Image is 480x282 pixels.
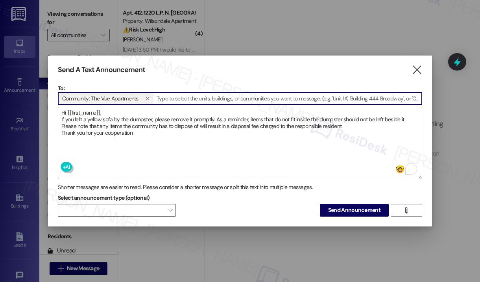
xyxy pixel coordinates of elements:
i:  [145,95,150,102]
span: Community: The Vue Apartments [62,93,138,104]
p: To: [58,84,422,92]
div: Shorter messages are easier to read. Please consider a shorter message or split this text into mu... [58,183,422,191]
i:  [403,207,409,213]
div: To enrich screen reader interactions, please activate Accessibility in Grammarly extension settings [58,107,422,179]
label: Select announcement type (optional) [58,192,150,204]
input: Type to select the units, buildings, or communities you want to message. (e.g. 'Unit 1A', 'Buildi... [154,93,422,104]
button: Send Announcement [320,204,389,217]
i:  [412,66,422,74]
button: Community: The Vue Apartments [142,93,153,104]
span: Send Announcement [328,206,380,214]
h3: Send A Text Announcement [58,65,145,74]
textarea: To enrich screen reader interactions, please activate Accessibility in Grammarly extension settings [58,107,422,179]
